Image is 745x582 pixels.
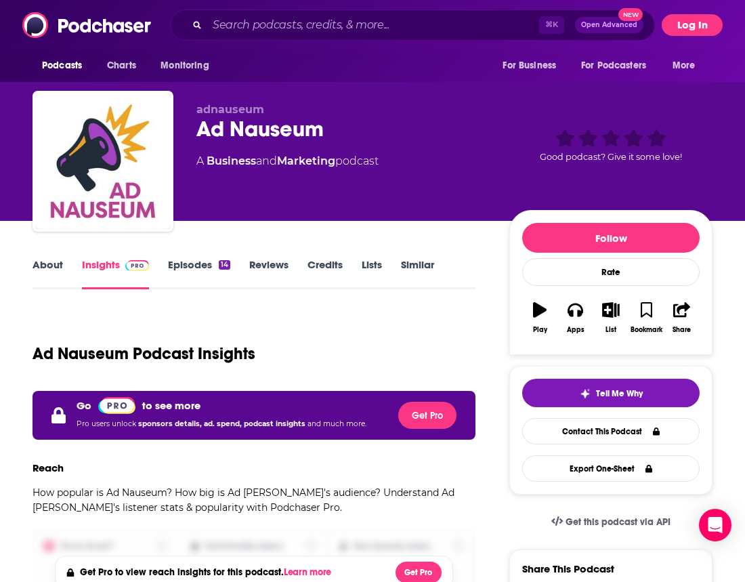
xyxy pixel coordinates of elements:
div: List [605,326,616,334]
span: Good podcast? Give it some love! [540,152,682,162]
span: New [618,8,643,21]
a: Charts [98,53,144,79]
p: to see more [142,399,200,412]
div: Bookmark [631,326,662,334]
div: Share [673,326,691,334]
a: InsightsPodchaser Pro [82,258,149,289]
span: Tell Me Why [596,388,643,399]
button: List [593,293,629,342]
div: Open Intercom Messenger [699,509,731,541]
a: Marketing [277,154,335,167]
input: Search podcasts, credits, & more... [207,14,539,36]
a: Credits [307,258,343,289]
button: Apps [557,293,593,342]
div: Apps [567,326,584,334]
a: Lists [362,258,382,289]
button: Share [664,293,700,342]
h3: Share This Podcast [522,562,614,575]
a: Pro website [98,396,135,414]
span: adnauseum [196,103,264,116]
a: Contact This Podcast [522,418,700,444]
h3: Reach [33,461,64,474]
button: open menu [33,53,100,79]
span: For Business [503,56,556,75]
img: Podchaser - Follow, Share and Rate Podcasts [22,12,152,38]
button: Learn more [284,567,335,578]
button: open menu [572,53,666,79]
span: sponsors details, ad. spend, podcast insights [138,419,307,428]
span: More [673,56,696,75]
button: Follow [522,223,700,253]
a: Episodes14 [168,258,230,289]
button: Log In [662,14,723,36]
span: Podcasts [42,56,82,75]
button: Bookmark [629,293,664,342]
a: Get this podcast via API [540,505,681,539]
button: Get Pro [398,402,456,429]
button: open menu [151,53,226,79]
span: Monitoring [161,56,209,75]
a: Reviews [249,258,289,289]
div: Search podcasts, credits, & more... [170,9,655,41]
button: tell me why sparkleTell Me Why [522,379,700,407]
h1: Ad Nauseum Podcast Insights [33,344,255,364]
img: Podchaser Pro [125,260,149,271]
button: open menu [493,53,573,79]
span: Get this podcast via API [566,516,670,528]
a: Business [207,154,256,167]
span: ⌘ K [539,16,564,34]
span: For Podcasters [581,56,646,75]
div: Rate [522,258,700,286]
div: A podcast [196,153,379,169]
p: Pro users unlock and much more. [77,414,366,434]
h4: Get Pro to view reach insights for this podcast. [80,566,335,578]
img: Podchaser Pro [98,397,135,414]
a: About [33,258,63,289]
span: and [256,154,277,167]
button: open menu [663,53,712,79]
button: Export One-Sheet [522,455,700,482]
p: Go [77,399,91,412]
button: Play [522,293,557,342]
span: Open Advanced [581,22,637,28]
div: 14 [219,260,230,270]
button: Open AdvancedNew [575,17,643,33]
img: tell me why sparkle [580,388,591,399]
div: Good podcast? Give it some love! [509,103,712,187]
div: Play [533,326,547,334]
a: Similar [401,258,434,289]
p: How popular is Ad Nauseum? How big is Ad [PERSON_NAME]'s audience? Understand Ad [PERSON_NAME]'s ... [33,485,475,515]
img: Ad Nauseum [35,93,171,229]
span: Charts [107,56,136,75]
